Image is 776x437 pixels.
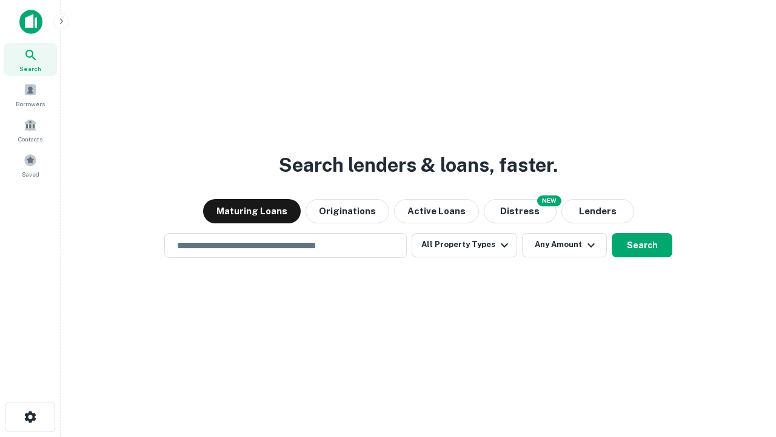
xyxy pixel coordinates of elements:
iframe: Chat Widget [715,340,776,398]
span: Saved [22,169,39,179]
div: NEW [537,195,561,206]
button: Maturing Loans [203,199,301,223]
a: Borrowers [4,78,57,111]
span: Contacts [18,134,42,144]
button: Active Loans [394,199,479,223]
span: Search [19,64,41,73]
button: Originations [306,199,389,223]
button: Search distressed loans with lien and other non-mortgage details. [484,199,557,223]
h3: Search lenders & loans, faster. [279,151,558,180]
img: capitalize-icon.png [19,10,42,34]
a: Saved [4,149,57,181]
button: Lenders [561,199,634,223]
a: Search [4,43,57,76]
button: Any Amount [522,233,607,257]
span: Borrowers [16,99,45,109]
button: Search [612,233,672,257]
button: All Property Types [412,233,517,257]
a: Contacts [4,113,57,146]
